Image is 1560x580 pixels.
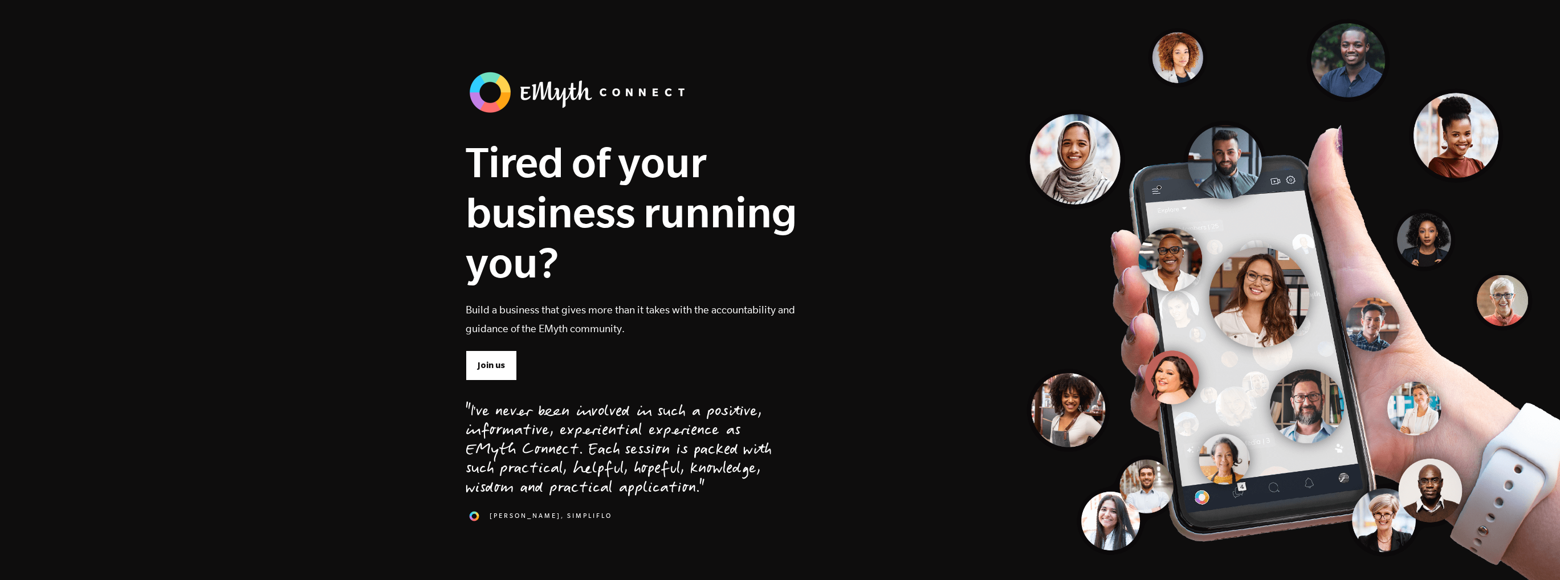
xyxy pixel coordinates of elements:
[478,359,505,371] span: Join us
[1503,525,1560,580] iframe: Chat Widget
[466,300,797,338] p: Build a business that gives more than it takes with the accountability and guidance of the EMyth ...
[466,137,797,287] h1: Tired of your business running you?
[466,508,483,525] img: 1
[490,511,612,521] span: [PERSON_NAME], SimpliFlo
[466,350,517,380] a: Join us
[466,68,694,116] img: banner_logo
[466,403,772,499] div: "I've never been involved in such a positive, informative, experiential experience as EMyth Conne...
